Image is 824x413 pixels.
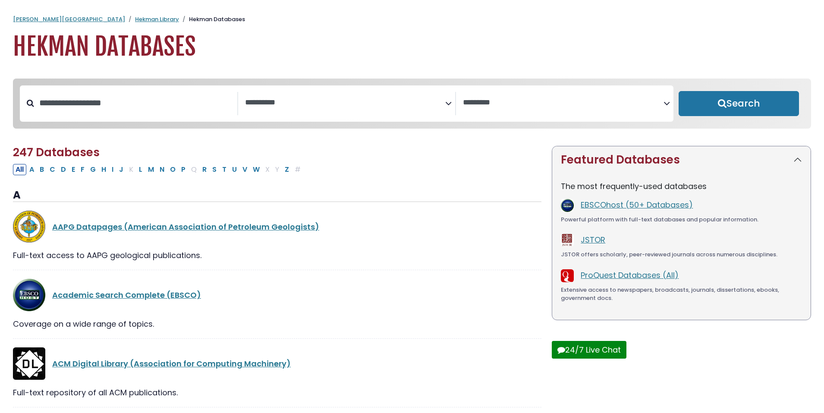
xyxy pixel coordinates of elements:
button: Filter Results H [99,164,109,175]
button: Filter Results G [88,164,98,175]
button: Filter Results A [27,164,37,175]
button: Filter Results Z [282,164,292,175]
button: Filter Results U [230,164,239,175]
a: JSTOR [581,234,605,245]
a: Academic Search Complete (EBSCO) [52,290,201,300]
button: Filter Results S [210,164,219,175]
div: Alpha-list to filter by first letter of database name [13,164,304,174]
button: Featured Databases [552,146,811,173]
div: JSTOR offers scholarly, peer-reviewed journals across numerous disciplines. [561,250,802,259]
button: Filter Results T [220,164,229,175]
textarea: Search [463,98,664,107]
a: ACM Digital Library (Association for Computing Machinery) [52,358,291,369]
button: Filter Results I [109,164,116,175]
a: EBSCOhost (50+ Databases) [581,199,693,210]
a: ProQuest Databases (All) [581,270,679,281]
nav: Search filters [13,79,811,129]
button: Filter Results C [47,164,58,175]
div: Extensive access to newspapers, broadcasts, journals, dissertations, ebooks, government docs. [561,286,802,303]
a: AAPG Datapages (American Association of Petroleum Geologists) [52,221,319,232]
button: Filter Results E [69,164,78,175]
button: Filter Results J [116,164,126,175]
div: Full-text access to AAPG geological publications. [13,249,541,261]
button: Filter Results F [78,164,87,175]
p: The most frequently-used databases [561,180,802,192]
button: 24/7 Live Chat [552,341,626,359]
a: [PERSON_NAME][GEOGRAPHIC_DATA] [13,15,125,23]
button: Filter Results V [240,164,250,175]
button: Filter Results M [145,164,157,175]
input: Search database by title or keyword [34,96,237,110]
h1: Hekman Databases [13,32,811,61]
div: Full-text repository of all ACM publications. [13,387,541,398]
div: Coverage on a wide range of topics. [13,318,541,330]
button: All [13,164,26,175]
button: Filter Results W [250,164,262,175]
button: Filter Results R [200,164,209,175]
textarea: Search [245,98,446,107]
h3: A [13,189,541,202]
button: Submit for Search Results [679,91,799,116]
button: Filter Results P [179,164,188,175]
a: Hekman Library [135,15,179,23]
nav: breadcrumb [13,15,811,24]
button: Filter Results N [157,164,167,175]
span: 247 Databases [13,145,100,160]
div: Powerful platform with full-text databases and popular information. [561,215,802,224]
button: Filter Results B [37,164,47,175]
button: Filter Results L [136,164,145,175]
li: Hekman Databases [179,15,245,24]
button: Filter Results O [167,164,178,175]
button: Filter Results D [58,164,69,175]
